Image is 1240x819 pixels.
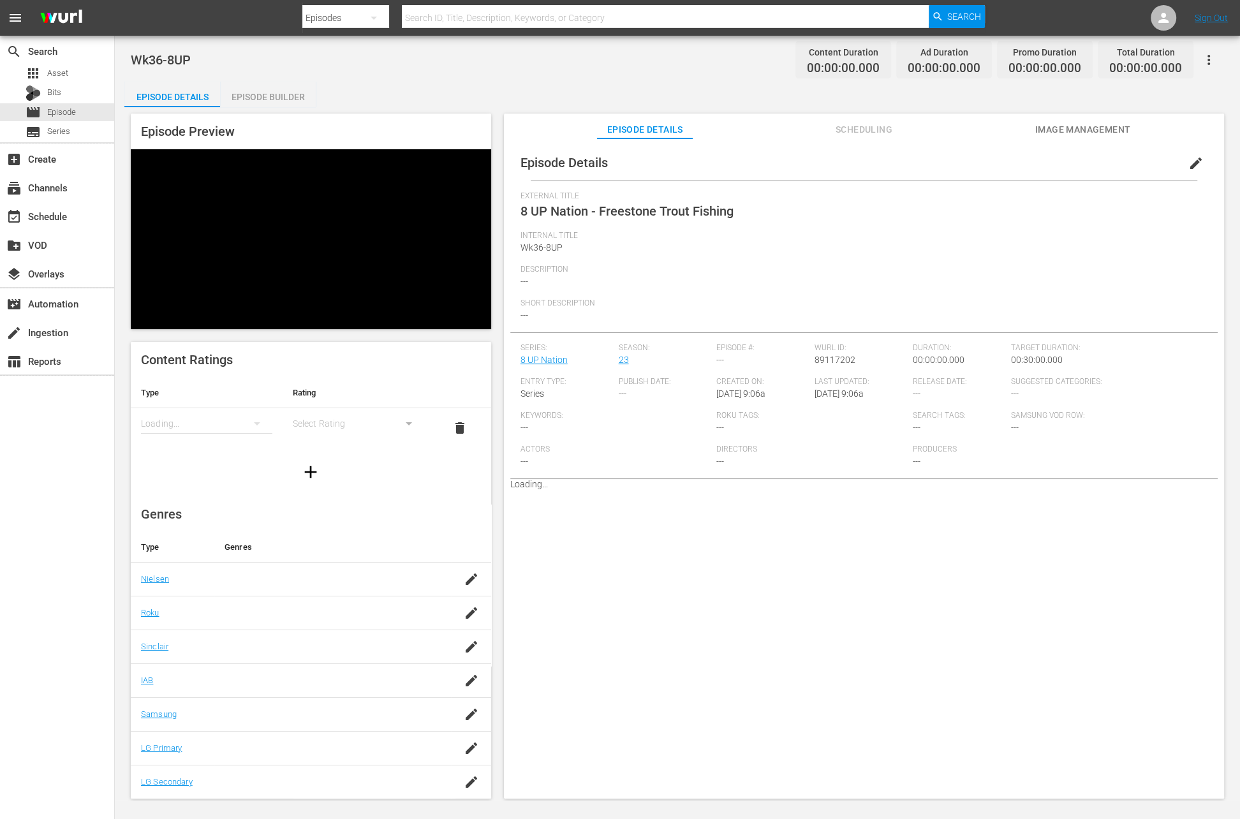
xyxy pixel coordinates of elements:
[520,456,528,466] span: ---
[520,299,1201,309] span: Short Description
[815,388,864,399] span: [DATE] 9:06a
[26,66,41,81] span: Asset
[913,377,1005,387] span: Release Date:
[510,479,1218,489] p: Loading...
[131,532,214,563] th: Type
[913,388,920,399] span: ---
[141,124,235,139] span: Episode Preview
[716,445,906,455] span: Directors
[141,352,233,367] span: Content Ratings
[716,377,808,387] span: Created On:
[815,355,855,365] span: 89117202
[520,355,568,365] a: 8 UP Nation
[908,43,980,61] div: Ad Duration
[6,325,22,341] span: Ingestion
[807,61,880,76] span: 00:00:00.000
[6,209,22,225] span: Schedule
[913,411,1005,421] span: Search Tags:
[26,124,41,140] span: Series
[220,82,316,112] div: Episode Builder
[619,377,711,387] span: Publish Date:
[520,203,734,219] span: 8 UP Nation - Freestone Trout Fishing
[520,191,1201,202] span: External Title
[1008,43,1081,61] div: Promo Duration
[6,297,22,312] span: Automation
[6,354,22,369] span: Reports
[1011,377,1201,387] span: Suggested Categories:
[520,411,711,421] span: Keywords:
[913,422,920,432] span: ---
[141,506,182,522] span: Genres
[913,456,920,466] span: ---
[445,413,475,443] button: delete
[619,355,629,365] a: 23
[520,276,528,286] span: ---
[816,122,912,138] span: Scheduling
[31,3,92,33] img: ans4CAIJ8jUAAAAAAAAAAAAAAAAAAAAAAAAgQb4GAAAAAAAAAAAAAAAAAAAAAAAAJMjXAAAAAAAAAAAAAAAAAAAAAAAAgAT5G...
[1195,13,1228,23] a: Sign Out
[520,377,612,387] span: Entry Type:
[716,388,765,399] span: [DATE] 9:06a
[214,532,451,563] th: Genres
[131,378,491,448] table: simple table
[520,388,544,399] span: Series
[1109,43,1182,61] div: Total Duration
[6,152,22,167] span: Create
[1188,156,1204,171] span: edit
[220,82,316,107] button: Episode Builder
[520,422,528,432] span: ---
[716,456,724,466] span: ---
[520,231,1201,241] span: Internal Title
[1181,148,1211,179] button: edit
[520,445,711,455] span: Actors
[1109,61,1182,76] span: 00:00:00.000
[913,445,1103,455] span: Producers
[47,86,61,99] span: Bits
[141,777,193,786] a: LG Secondary
[452,420,468,436] span: delete
[1035,122,1130,138] span: Image Management
[716,343,808,353] span: Episode #:
[47,67,68,80] span: Asset
[619,388,626,399] span: ---
[124,82,220,112] div: Episode Details
[520,242,563,253] span: Wk36-8UP
[807,43,880,61] div: Content Duration
[6,44,22,59] span: Search
[26,85,41,101] div: Bits
[913,343,1005,353] span: Duration:
[47,125,70,138] span: Series
[1008,61,1081,76] span: 00:00:00.000
[283,378,434,408] th: Rating
[141,608,159,617] a: Roku
[520,310,528,320] span: ---
[597,122,693,138] span: Episode Details
[908,61,980,76] span: 00:00:00.000
[716,355,724,365] span: ---
[929,5,985,28] button: Search
[1011,355,1063,365] span: 00:30:00.000
[47,106,76,119] span: Episode
[1011,343,1201,353] span: Target Duration:
[520,343,612,353] span: Series:
[141,709,177,719] a: Samsung
[6,238,22,253] span: VOD
[520,265,1201,275] span: Description
[141,743,182,753] a: LG Primary
[141,574,169,584] a: Nielsen
[815,343,906,353] span: Wurl ID:
[131,52,191,68] span: Wk36-8UP
[619,343,711,353] span: Season:
[716,422,724,432] span: ---
[6,181,22,196] span: Channels
[8,10,23,26] span: menu
[141,642,168,651] a: Sinclair
[26,105,41,120] span: Episode
[6,267,22,282] span: Overlays
[124,82,220,107] button: Episode Details
[520,155,608,170] span: Episode Details
[131,378,283,408] th: Type
[141,675,153,685] a: IAB
[1011,388,1019,399] span: ---
[1011,422,1019,432] span: ---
